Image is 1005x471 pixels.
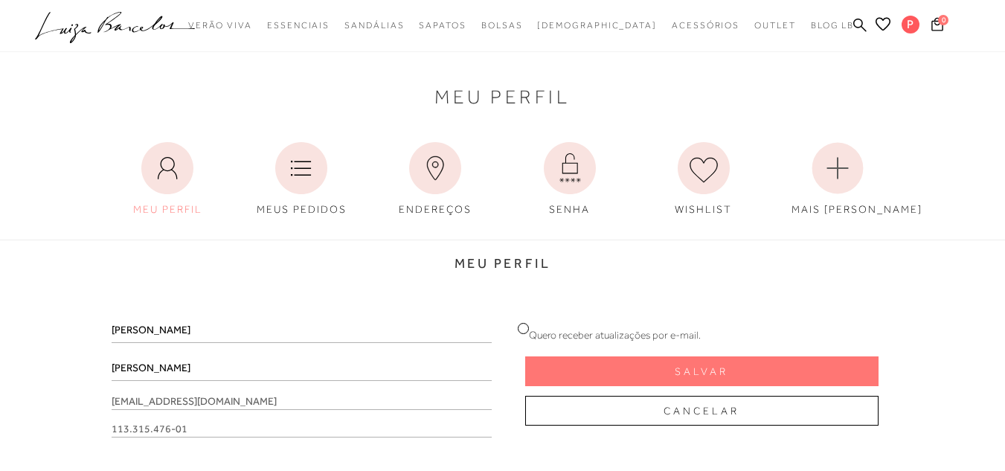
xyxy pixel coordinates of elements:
button: Cancelar [525,396,879,426]
button: P [895,15,927,38]
a: BLOG LB [811,12,854,39]
a: categoryNavScreenReaderText [267,12,330,39]
button: Salvar [525,356,879,386]
button: 0 [927,16,948,36]
a: categoryNavScreenReaderText [481,12,523,39]
span: ENDEREÇOS [399,203,472,215]
a: MEU PERFIL [110,135,225,225]
span: Meu Perfil [434,89,571,105]
a: MEUS PEDIDOS [244,135,359,225]
a: categoryNavScreenReaderText [344,12,404,39]
span: 0 [938,15,948,25]
input: Nome [112,318,491,343]
span: Quero receber atualizações por e-mail. [529,329,701,341]
a: MAIS [PERSON_NAME] [780,135,895,225]
span: Essenciais [267,20,330,31]
span: Cancelar [664,404,739,418]
input: Sobrenome [112,356,491,381]
span: WISHLIST [675,203,732,215]
span: Salvar [675,365,728,379]
a: noSubCategoriesText [537,12,657,39]
span: Verão Viva [188,20,252,31]
span: Acessórios [672,20,739,31]
span: Bolsas [481,20,523,31]
span: [DEMOGRAPHIC_DATA] [537,20,657,31]
a: categoryNavScreenReaderText [754,12,796,39]
span: [EMAIL_ADDRESS][DOMAIN_NAME] [112,394,491,410]
span: MEU PERFIL [133,203,202,215]
a: categoryNavScreenReaderText [188,12,252,39]
a: SENHA [513,135,627,225]
a: ENDEREÇOS [378,135,492,225]
span: SENHA [549,203,590,215]
span: Outlet [754,20,796,31]
a: categoryNavScreenReaderText [672,12,739,39]
span: MAIS [PERSON_NAME] [792,203,922,215]
a: categoryNavScreenReaderText [419,12,466,39]
a: WISHLIST [646,135,761,225]
span: 113.315.476-01 [112,421,491,438]
span: P [902,16,919,33]
span: Sandálias [344,20,404,31]
span: MEUS PEDIDOS [257,203,347,215]
span: BLOG LB [811,20,854,31]
span: Sapatos [419,20,466,31]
